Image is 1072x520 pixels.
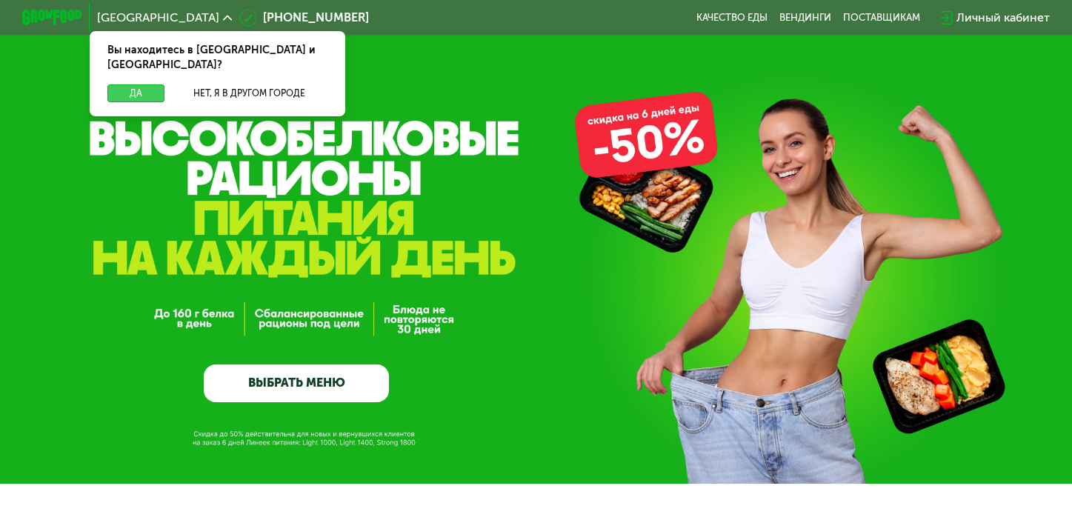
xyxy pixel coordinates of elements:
a: [PHONE_NUMBER] [239,9,369,27]
div: Личный кабинет [956,9,1050,27]
div: поставщикам [843,12,920,24]
a: Качество еды [696,12,768,24]
span: [GEOGRAPHIC_DATA] [97,12,219,24]
div: Вы находитесь в [GEOGRAPHIC_DATA] и [GEOGRAPHIC_DATA]? [90,31,346,84]
a: Вендинги [779,12,831,24]
button: Нет, я в другом городе [170,84,327,102]
a: ВЫБРАТЬ МЕНЮ [204,364,389,401]
button: Да [107,84,165,102]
